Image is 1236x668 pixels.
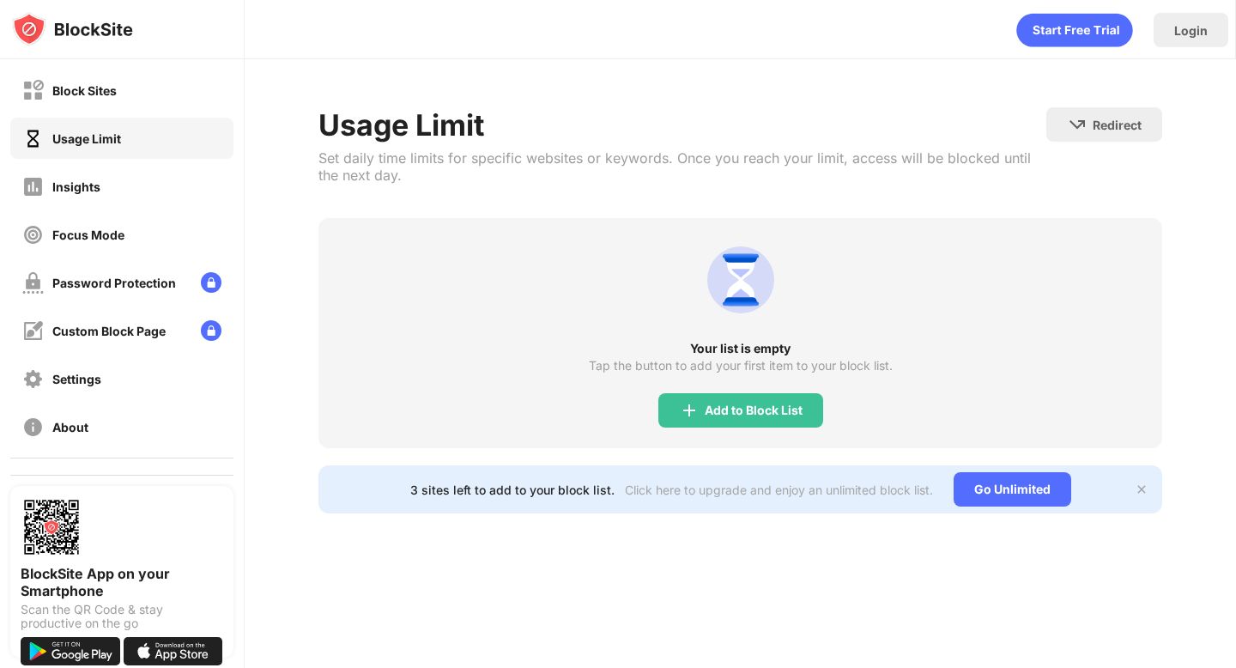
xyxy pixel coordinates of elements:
[589,359,893,373] div: Tap the button to add your first item to your block list.
[21,603,223,630] div: Scan the QR Code & stay productive on the go
[21,637,120,665] img: get-it-on-google-play.svg
[22,176,44,197] img: insights-off.svg
[52,324,166,338] div: Custom Block Page
[22,80,44,101] img: block-off.svg
[700,239,782,321] img: usage-limit.svg
[1016,13,1133,47] div: animation
[21,496,82,558] img: options-page-qr-code.png
[1174,23,1208,38] div: Login
[22,128,44,149] img: time-usage-on.svg
[22,224,44,246] img: focus-off.svg
[705,404,803,417] div: Add to Block List
[22,368,44,390] img: settings-off.svg
[22,416,44,438] img: about-off.svg
[318,342,1161,355] div: Your list is empty
[201,320,221,341] img: lock-menu.svg
[1093,118,1142,132] div: Redirect
[318,107,1045,143] div: Usage Limit
[201,272,221,293] img: lock-menu.svg
[1135,483,1148,496] img: x-button.svg
[52,420,88,434] div: About
[52,276,176,290] div: Password Protection
[21,565,223,599] div: BlockSite App on your Smartphone
[12,12,133,46] img: logo-blocksite.svg
[52,83,117,98] div: Block Sites
[410,483,615,497] div: 3 sites left to add to your block list.
[625,483,933,497] div: Click here to upgrade and enjoy an unlimited block list.
[52,179,100,194] div: Insights
[318,149,1045,184] div: Set daily time limits for specific websites or keywords. Once you reach your limit, access will b...
[22,320,44,342] img: customize-block-page-off.svg
[52,228,124,242] div: Focus Mode
[954,472,1071,507] div: Go Unlimited
[52,372,101,386] div: Settings
[52,131,121,146] div: Usage Limit
[124,637,223,665] img: download-on-the-app-store.svg
[22,272,44,294] img: password-protection-off.svg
